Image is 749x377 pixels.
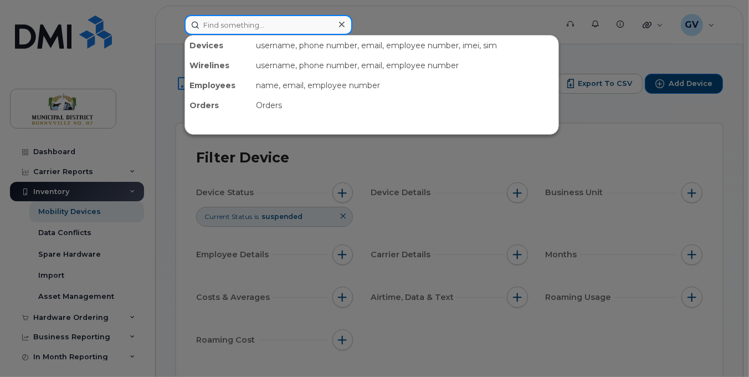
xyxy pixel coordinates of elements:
div: Devices [185,35,252,55]
div: name, email, employee number [252,75,558,95]
div: Wirelines [185,55,252,75]
div: Orders [185,95,252,115]
div: username, phone number, email, employee number, imei, sim [252,35,558,55]
div: username, phone number, email, employee number [252,55,558,75]
div: Orders [252,95,558,115]
div: Employees [185,75,252,95]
